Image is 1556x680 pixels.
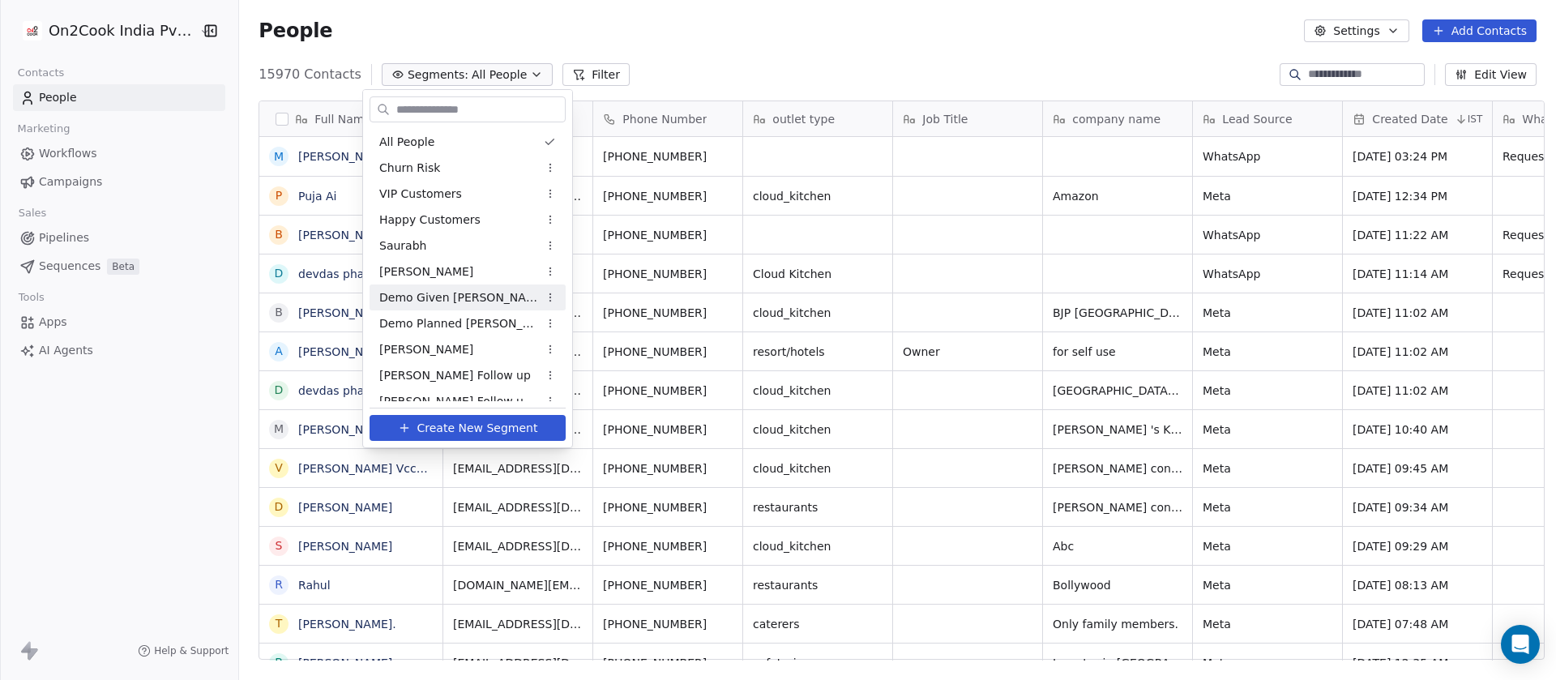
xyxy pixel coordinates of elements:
span: Happy Customers [379,212,481,229]
span: Create New Segment [417,420,538,437]
span: Saurabh [379,237,426,254]
span: VIP Customers [379,186,462,203]
span: [PERSON_NAME] Follow up Hot Active [379,393,538,410]
span: [PERSON_NAME] [379,263,473,280]
span: All People [379,134,434,151]
button: Create New Segment [370,415,566,441]
span: Demo Planned [PERSON_NAME] [379,315,538,332]
span: [PERSON_NAME] [379,341,473,358]
span: [PERSON_NAME] Follow up [379,367,531,384]
span: Demo Given [PERSON_NAME] [379,289,538,306]
span: Churn Risk [379,160,440,177]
